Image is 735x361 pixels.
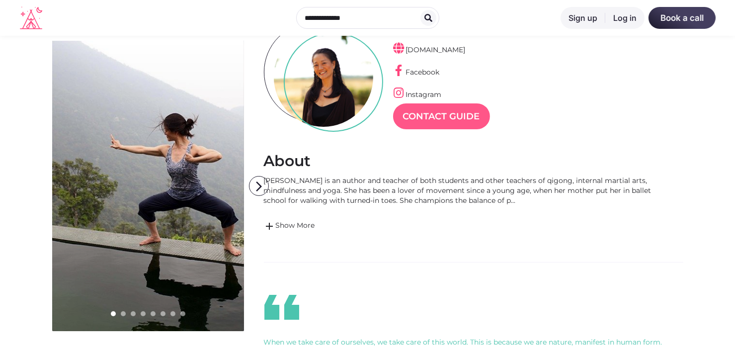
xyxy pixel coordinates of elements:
[561,7,605,29] a: Sign up
[252,292,312,322] i: format_quote
[393,90,442,99] a: Instagram
[264,337,683,347] div: When we take care of ourselves, we take care of this world. This is because we are nature, manife...
[264,220,276,232] span: add
[393,68,440,77] a: Facebook
[264,220,652,232] a: addShow More
[649,7,716,29] a: Book a call
[264,152,683,171] h2: About
[249,177,269,196] i: arrow_forward_ios
[393,103,490,129] a: Contact Guide
[393,45,466,54] a: [DOMAIN_NAME]
[264,176,652,205] div: [PERSON_NAME] is an author and teacher of both students and other teachers of qigong, internal ma...
[605,7,645,29] a: Log in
